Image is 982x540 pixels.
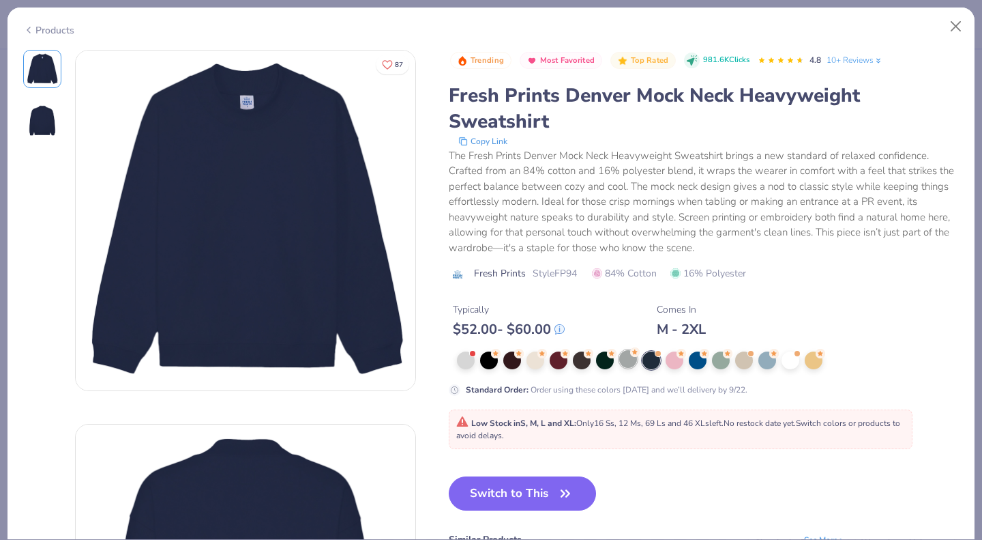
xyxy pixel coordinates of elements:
button: Badge Button [450,52,511,70]
button: copy to clipboard [454,134,511,148]
span: 84% Cotton [592,266,657,281]
span: Only 16 Ss, 12 Ms, 69 Ls and 46 XLs left. Switch colors or products to avoid delays. [456,418,900,441]
div: Comes In [657,302,706,317]
span: 16% Polyester [670,266,746,281]
img: Back [26,104,59,137]
div: Order using these colors [DATE] and we’ll delivery by 9/22. [466,384,747,396]
img: Most Favorited sort [526,55,537,66]
span: Fresh Prints [474,266,526,281]
img: Front [76,51,415,390]
img: Top Rated sort [617,55,628,66]
img: Trending sort [457,55,468,66]
span: 4.8 [809,55,821,66]
button: Close [943,14,969,40]
strong: Low Stock in S, M, L and XL : [471,418,576,429]
div: Typically [453,302,565,317]
a: 10+ Reviews [827,54,883,66]
div: 4.8 Stars [758,50,804,72]
span: No restock date yet. [724,418,796,429]
strong: Standard Order : [466,384,529,395]
button: Badge Button [610,52,676,70]
span: 87 [395,61,403,68]
span: Most Favorited [540,57,595,64]
button: Like [376,55,409,74]
span: Style FP94 [533,266,577,281]
span: Trending [471,57,504,64]
div: The Fresh Prints Denver Mock Neck Heavyweight Sweatshirt brings a new standard of relaxed confide... [449,148,959,256]
img: Front [26,53,59,85]
div: Products [23,23,74,38]
div: M - 2XL [657,321,706,338]
span: 981.6K Clicks [703,55,749,66]
button: Badge Button [520,52,602,70]
span: Top Rated [631,57,669,64]
div: Fresh Prints Denver Mock Neck Heavyweight Sweatshirt [449,83,959,134]
img: brand logo [449,269,467,280]
div: $ 52.00 - $ 60.00 [453,321,565,338]
button: Switch to This [449,477,597,511]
